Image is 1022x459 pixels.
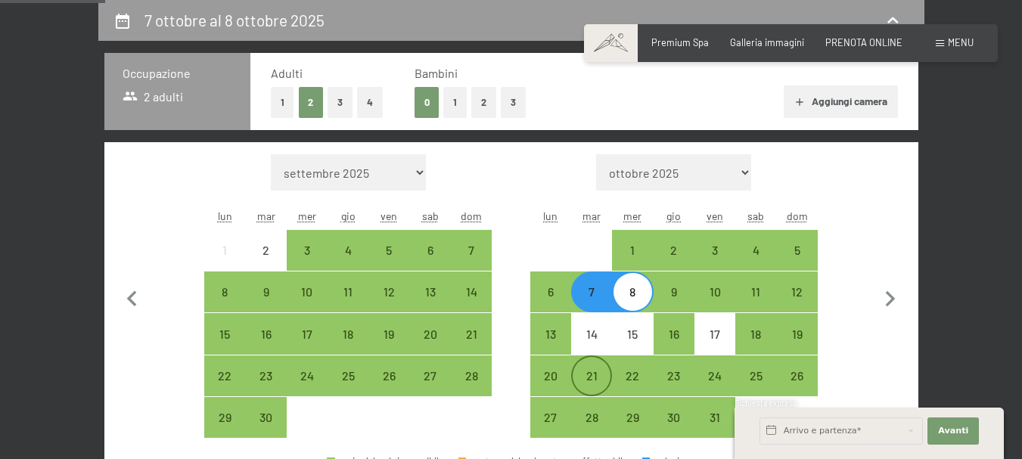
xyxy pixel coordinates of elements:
[530,313,571,354] div: Mon Oct 13 2025
[328,355,368,396] div: arrivo/check-in possibile
[614,411,651,449] div: 29
[206,411,244,449] div: 29
[776,355,817,396] div: Sun Oct 26 2025
[571,271,612,312] div: arrivo/check-in possibile
[451,230,492,271] div: arrivo/check-in possibile
[204,355,245,396] div: Mon Sep 22 2025
[410,271,451,312] div: arrivo/check-in possibile
[735,230,776,271] div: Sat Oct 04 2025
[451,313,492,354] div: arrivo/check-in possibile
[247,244,285,282] div: 2
[735,271,776,312] div: arrivo/check-in possibile
[246,397,287,438] div: arrivo/check-in possibile
[696,411,734,449] div: 31
[778,328,815,366] div: 19
[218,209,232,222] abbr: lunedì
[329,244,367,282] div: 4
[287,230,328,271] div: arrivo/check-in possibile
[368,271,409,312] div: arrivo/check-in possibile
[412,286,449,324] div: 13
[612,313,653,354] div: arrivo/check-in non effettuabile
[532,370,570,408] div: 20
[368,230,409,271] div: Fri Sep 05 2025
[737,244,775,282] div: 4
[123,88,184,105] span: 2 adulti
[543,209,558,222] abbr: lunedì
[778,244,815,282] div: 5
[694,397,735,438] div: arrivo/check-in possibile
[206,244,244,282] div: 1
[246,313,287,354] div: Tue Sep 16 2025
[654,397,694,438] div: arrivo/check-in possibile
[287,271,328,312] div: Wed Sep 10 2025
[654,230,694,271] div: Thu Oct 02 2025
[778,286,815,324] div: 12
[204,230,245,271] div: arrivo/check-in non effettuabile
[287,313,328,354] div: arrivo/check-in possibile
[938,425,968,437] span: Avanti
[927,417,979,445] button: Avanti
[328,271,368,312] div: arrivo/check-in possibile
[415,87,440,118] button: 0
[287,313,328,354] div: Wed Sep 17 2025
[612,271,653,312] div: Wed Oct 08 2025
[422,209,439,222] abbr: sabato
[654,313,694,354] div: Thu Oct 16 2025
[530,313,571,354] div: arrivo/check-in possibile
[287,355,328,396] div: arrivo/check-in possibile
[246,355,287,396] div: arrivo/check-in possibile
[410,313,451,354] div: arrivo/check-in possibile
[368,355,409,396] div: arrivo/check-in possibile
[735,271,776,312] div: Sat Oct 11 2025
[451,355,492,396] div: Sun Sep 28 2025
[571,355,612,396] div: Tue Oct 21 2025
[329,370,367,408] div: 25
[357,87,383,118] button: 4
[410,271,451,312] div: Sat Sep 13 2025
[825,36,902,48] span: PRENOTA ONLINE
[368,230,409,271] div: arrivo/check-in possibile
[298,209,316,222] abbr: mercoledì
[571,355,612,396] div: arrivo/check-in possibile
[776,313,817,354] div: arrivo/check-in possibile
[246,397,287,438] div: Tue Sep 30 2025
[654,355,694,396] div: arrivo/check-in possibile
[452,370,490,408] div: 28
[573,370,610,408] div: 21
[571,313,612,354] div: Tue Oct 14 2025
[735,230,776,271] div: arrivo/check-in possibile
[532,411,570,449] div: 27
[288,328,326,366] div: 17
[573,411,610,449] div: 28
[443,87,467,118] button: 1
[532,328,570,366] div: 13
[696,370,734,408] div: 24
[612,355,653,396] div: arrivo/check-in possibile
[737,370,775,408] div: 25
[707,209,723,222] abbr: venerdì
[776,355,817,396] div: arrivo/check-in possibile
[370,244,408,282] div: 5
[370,370,408,408] div: 26
[246,271,287,312] div: arrivo/check-in possibile
[204,230,245,271] div: Mon Sep 01 2025
[696,286,734,324] div: 10
[612,313,653,354] div: Wed Oct 15 2025
[571,271,612,312] div: Tue Oct 07 2025
[735,355,776,396] div: Sat Oct 25 2025
[612,397,653,438] div: Wed Oct 29 2025
[694,313,735,354] div: arrivo/check-in non effettuabile
[368,313,409,354] div: Fri Sep 19 2025
[328,313,368,354] div: arrivo/check-in possibile
[247,370,285,408] div: 23
[206,286,244,324] div: 8
[328,230,368,271] div: arrivo/check-in possibile
[257,209,275,222] abbr: martedì
[655,328,693,366] div: 16
[412,370,449,408] div: 27
[410,230,451,271] div: arrivo/check-in possibile
[651,36,709,48] span: Premium Spa
[747,209,764,222] abbr: sabato
[287,230,328,271] div: Wed Sep 03 2025
[246,355,287,396] div: Tue Sep 23 2025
